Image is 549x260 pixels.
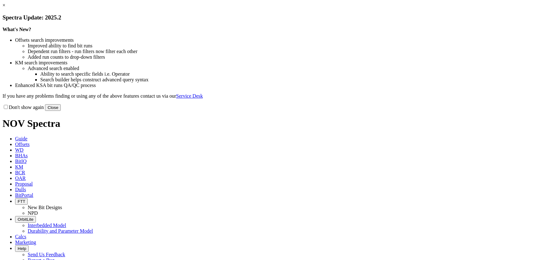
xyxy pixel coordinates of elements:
[15,234,26,239] span: Calcs
[28,66,546,71] li: Advanced search enabled
[3,118,546,129] h1: NOV Spectra
[15,147,24,153] span: WD
[28,228,93,234] a: Durability and Parameter Model
[15,142,30,147] span: Offsets
[15,136,27,141] span: Guide
[15,187,26,192] span: Dulls
[15,192,33,198] span: BitPortal
[28,54,546,60] li: Added run counts to drop-down filters
[15,159,26,164] span: BitIQ
[28,223,66,228] a: Interbedded Model
[15,170,25,175] span: BCR
[45,104,61,111] button: Close
[15,37,546,43] li: Offsets search improvements
[28,210,38,216] a: NPD
[28,252,65,257] a: Send Us Feedback
[18,246,26,251] span: Help
[15,240,36,245] span: Marketing
[3,105,44,110] label: Don't show again
[15,164,23,170] span: KM
[40,71,546,77] li: Ability to search specific fields i.e. Operator
[176,93,203,99] a: Service Desk
[15,176,26,181] span: OAR
[3,3,5,8] a: ×
[28,43,546,49] li: Improved ability to find bit runs
[15,60,546,66] li: KM search improvements
[3,93,546,99] p: If you have any problems finding or using any of the above features contact us via our
[3,14,546,21] h3: Spectra Update: 2025.2
[4,105,8,109] input: Don't show again
[15,83,546,88] li: Enhanced KSA bit runs QA/QC process
[18,199,25,204] span: FTT
[18,217,33,222] span: OrbitLite
[15,181,33,187] span: Proposal
[15,153,28,158] span: BHAs
[28,49,546,54] li: Dependent run filters - run filters now filter each other
[28,205,62,210] a: New Bit Designs
[40,77,546,83] li: Search builder helps construct advanced query syntax
[3,27,31,32] strong: What's New?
